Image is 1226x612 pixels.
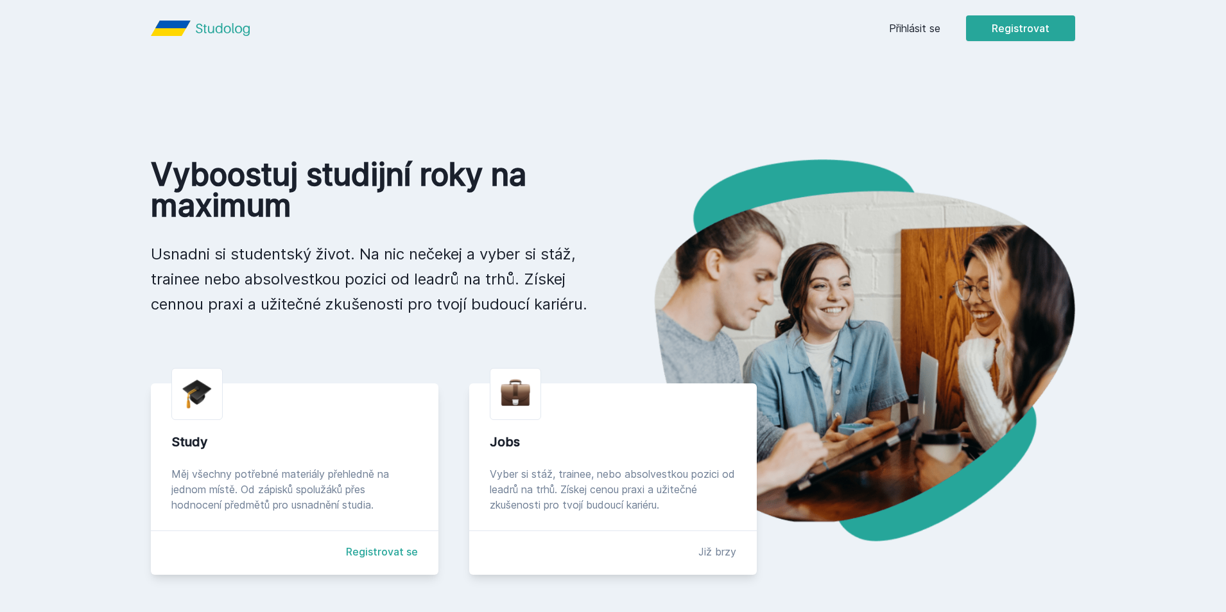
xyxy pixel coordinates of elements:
a: Registrovat se [346,544,418,559]
img: graduation-cap.png [182,379,212,409]
div: Již brzy [698,544,736,559]
button: Registrovat [966,15,1075,41]
div: Jobs [490,433,736,451]
div: Vyber si stáž, trainee, nebo absolvestkou pozici od leadrů na trhů. Získej cenou praxi a užitečné... [490,466,736,512]
p: Usnadni si studentský život. Na nic nečekej a vyber si stáž, trainee nebo absolvestkou pozici od ... [151,241,592,317]
img: hero.png [613,159,1075,541]
img: briefcase.png [501,376,530,409]
a: Přihlásit se [889,21,940,36]
div: Study [171,433,418,451]
div: Měj všechny potřebné materiály přehledně na jednom místě. Od zápisků spolužáků přes hodnocení pře... [171,466,418,512]
h1: Vyboostuj studijní roky na maximum [151,159,592,221]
